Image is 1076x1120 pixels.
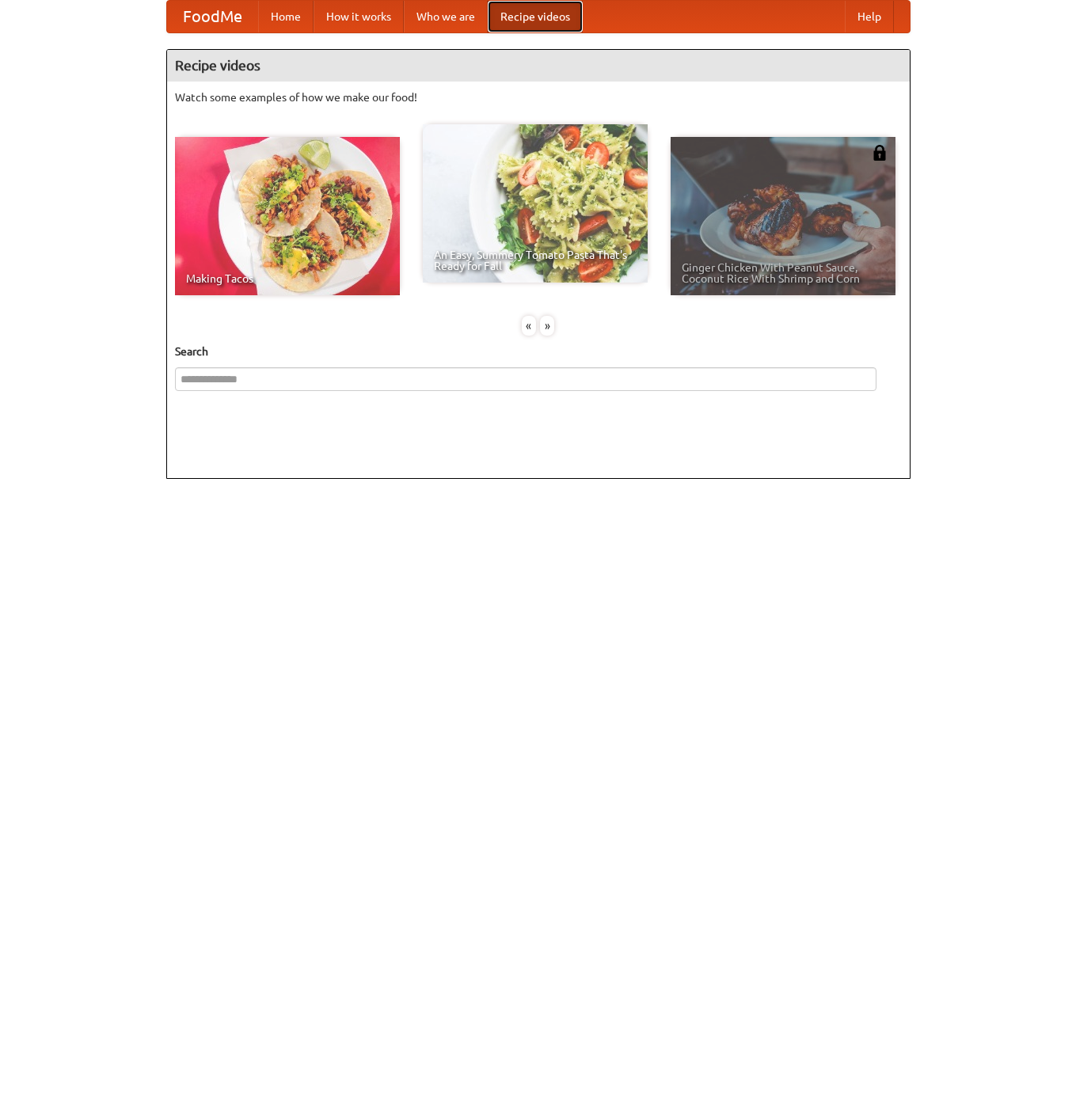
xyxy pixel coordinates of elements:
div: « [522,316,536,336]
a: How it works [314,1,404,32]
span: Making Tacos [186,273,389,284]
a: Recipe videos [488,1,583,32]
p: Watch some examples of how we make our food! [175,89,902,105]
h5: Search [175,344,902,359]
div: » [540,316,554,336]
img: 483408.png [872,145,888,161]
a: FoodMe [167,1,258,32]
span: An Easy, Summery Tomato Pasta That's Ready for Fall [434,249,637,271]
a: Who we are [404,1,488,32]
a: An Easy, Summery Tomato Pasta That's Ready for Fall [423,124,648,283]
h4: Recipe videos [167,50,910,82]
a: Home [258,1,314,32]
a: Help [845,1,894,32]
a: Making Tacos [175,137,400,295]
